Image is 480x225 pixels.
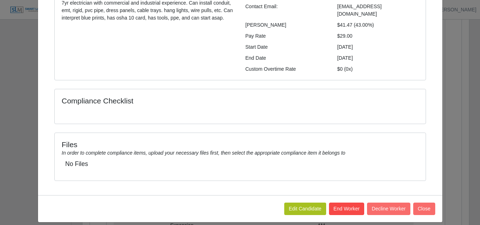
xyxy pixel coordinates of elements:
[337,66,353,72] span: $0 (0x)
[413,203,435,215] button: Close
[337,55,353,61] span: [DATE]
[332,43,424,51] div: [DATE]
[332,21,424,29] div: $41.47 (43.00%)
[284,203,326,215] a: Edit Candidate
[367,203,410,215] button: Decline Worker
[337,4,382,17] span: [EMAIL_ADDRESS][DOMAIN_NAME]
[240,32,332,40] div: Pay Rate
[332,32,424,40] div: $29.00
[240,21,332,29] div: [PERSON_NAME]
[240,65,332,73] div: Custom Overtime Rate
[62,96,296,105] h4: Compliance Checklist
[65,160,415,168] h5: No Files
[240,54,332,62] div: End Date
[62,140,419,149] h4: Files
[240,3,332,18] div: Contact Email:
[62,150,345,156] i: In order to complete compliance items, upload your necessary files first, then select the appropr...
[240,43,332,51] div: Start Date
[329,203,365,215] button: End Worker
